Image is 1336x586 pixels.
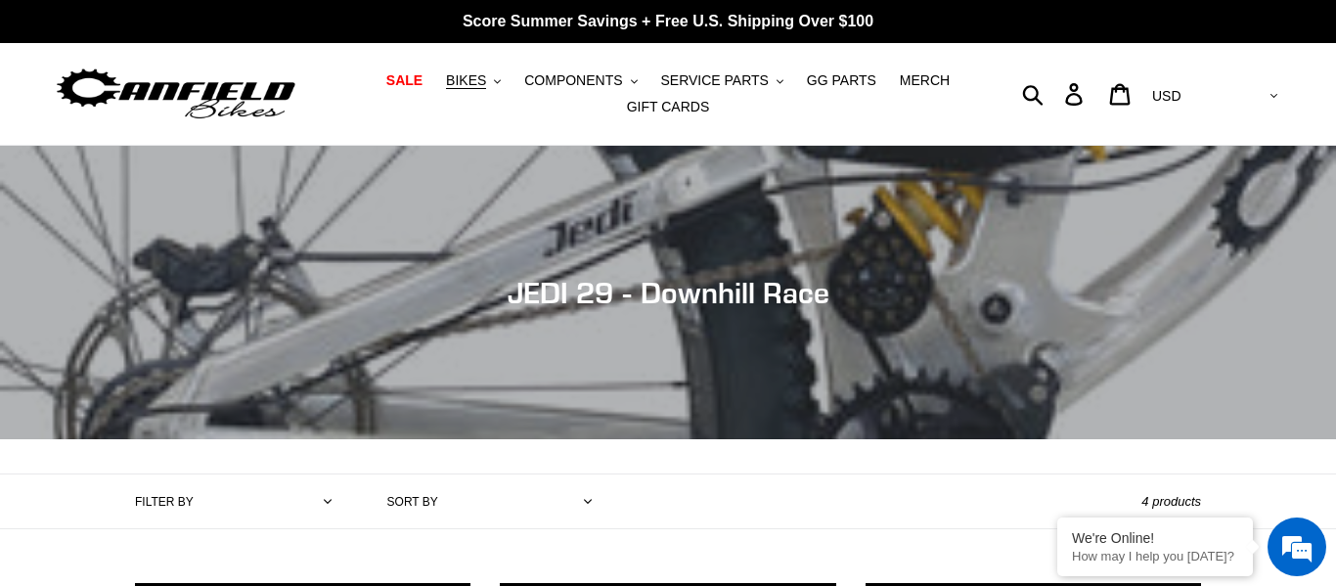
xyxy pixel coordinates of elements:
a: SALE [377,68,432,94]
span: COMPONENTS [524,72,622,89]
a: GG PARTS [797,68,886,94]
span: MERCH [900,72,950,89]
button: COMPONENTS [514,68,646,94]
span: BIKES [446,72,486,89]
button: SERVICE PARTS [650,68,792,94]
img: Canfield Bikes [54,64,298,125]
span: SALE [386,72,423,89]
span: JEDI 29 - Downhill Race [508,275,829,310]
p: How may I help you today? [1072,549,1238,563]
span: 4 products [1141,494,1201,509]
div: We're Online! [1072,530,1238,546]
span: GIFT CARDS [627,99,710,115]
label: Sort by [387,493,438,511]
span: SERVICE PARTS [660,72,768,89]
a: GIFT CARDS [617,94,720,120]
label: Filter by [135,493,194,511]
span: GG PARTS [807,72,876,89]
a: MERCH [890,68,959,94]
button: BIKES [436,68,511,94]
